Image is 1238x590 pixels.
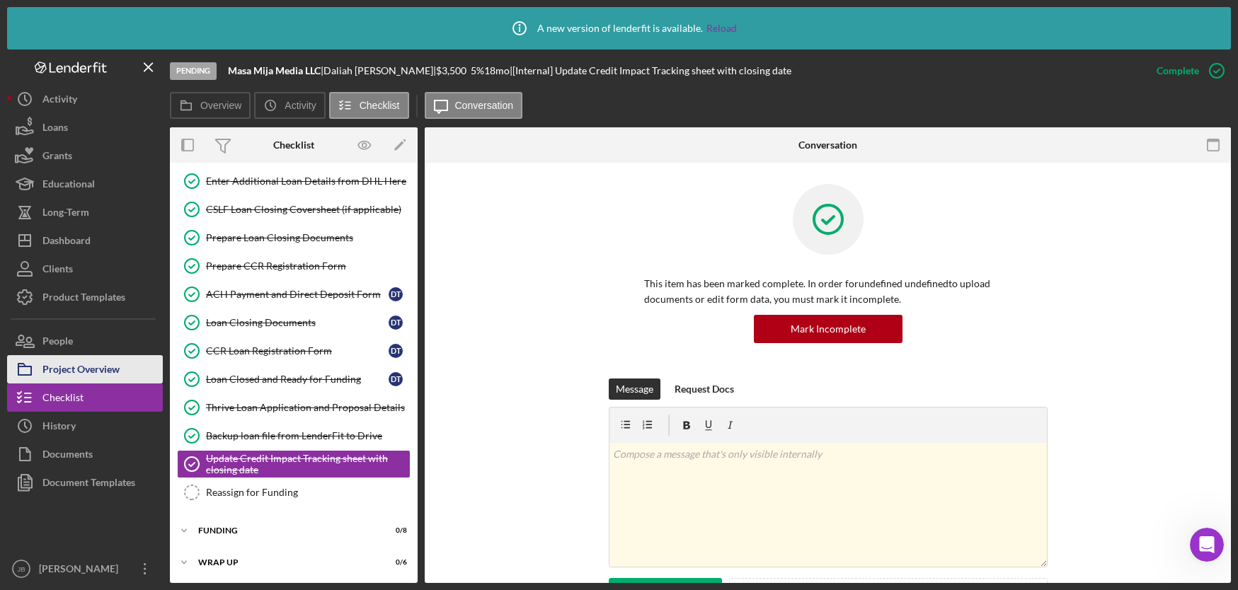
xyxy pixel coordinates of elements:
a: Loan Closed and Ready for FundingDT [177,365,411,393]
span: Rate your conversation [63,200,178,212]
div: History [42,412,76,444]
p: How can we help? [28,125,255,149]
div: Update Permissions Settings [29,294,237,308]
div: Recent message [29,178,254,193]
p: This item has been marked complete. In order for undefined undefined to upload documents or edit ... [644,276,1012,308]
button: Dashboard [7,226,163,255]
button: Message [609,378,660,400]
a: Activity [7,85,163,113]
div: Pending [170,62,217,80]
span: Messages [118,477,166,487]
div: Product Templates [42,283,125,315]
a: CSLF Loan Closing Coversheet (if applicable) [177,195,411,224]
button: Long-Term [7,198,163,226]
b: Masa Mija Media LLC [228,64,321,76]
a: Loan Closing DocumentsDT [177,308,411,337]
button: Documents [7,440,163,468]
img: Profile image for Christina [205,23,234,51]
button: Checklist [7,383,163,412]
button: Product Templates [7,283,163,311]
a: Reassign for Funding [177,478,411,507]
a: Document Templates [7,468,163,497]
div: D T [389,344,403,358]
button: Overview [170,92,251,119]
button: Search for help [21,254,263,282]
label: Conversation [455,100,514,111]
div: Dashboard [42,226,91,258]
div: Document Templates [42,468,135,500]
div: Reassign for Funding [206,487,410,498]
div: Mark Incomplete [791,315,866,343]
label: Checklist [360,100,400,111]
a: Prepare CCR Registration Form [177,252,411,280]
div: Request Docs [675,378,734,400]
img: logo [28,27,51,50]
div: Loan Closing Documents [206,317,389,328]
div: Update Credit Impact Tracking sheet with closing date [206,453,410,475]
button: Checklist [329,92,409,119]
button: People [7,327,163,355]
div: Profile image for ChristinaRate your conversation[PERSON_NAME]•18h ago [15,187,268,240]
div: Prepare CCR Registration Form [206,260,410,272]
div: 5 % [471,65,484,76]
div: Daliah [PERSON_NAME] | [323,65,436,76]
div: Send us a messageWe'll be back online [DATE] [14,406,269,460]
span: Help [224,477,247,487]
div: Grants [42,141,72,173]
div: $3,500 [436,65,471,76]
button: Educational [7,170,163,198]
label: Activity [285,100,316,111]
a: CCR Loan Registration FormDT [177,337,411,365]
div: ACH Payment and Direct Deposit Form [206,289,389,300]
div: Activity [42,85,77,117]
div: We'll be back online [DATE] [29,433,236,448]
img: Profile image for Allison [178,23,207,51]
div: CCR Loan Registration Form [206,345,389,357]
div: People [42,327,73,359]
div: Send us a message [29,418,236,433]
div: 0 / 8 [382,526,407,535]
div: CSLF Loan Closing Coversheet (if applicable) [206,204,410,215]
p: Hi [PERSON_NAME] [28,100,255,125]
button: Clients [7,255,163,283]
iframe: Intercom live chat [1190,528,1224,562]
div: Checklist [273,139,314,151]
button: Loans [7,113,163,141]
div: Update Permissions Settings [21,288,263,314]
div: Clients [42,255,73,287]
button: Conversation [425,92,523,119]
div: Checklist [42,383,84,415]
button: Grants [7,141,163,170]
div: Project Overview [42,355,120,387]
a: ACH Payment and Direct Deposit FormDT [177,280,411,308]
button: History [7,412,163,440]
div: D T [389,316,403,330]
div: Thrive Loan Application and Proposal Details [206,402,410,413]
span: Search for help [29,261,115,276]
div: Archive a Project [29,346,237,361]
div: Pipeline and Forecast View [21,314,263,340]
button: Messages [94,441,188,498]
div: 18 mo [484,65,510,76]
button: Complete [1142,57,1231,85]
div: A new version of lenderfit is available. [502,11,737,46]
text: JB [17,565,25,573]
div: Personal Profile Form [29,372,237,387]
a: Thrive Loan Application and Proposal Details [177,393,411,422]
span: Home [31,477,63,487]
label: Overview [200,100,241,111]
div: Loan Closed and Ready for Funding [206,374,389,385]
a: Backup loan file from LenderFit to Drive [177,422,411,450]
a: Enter Additional Loan Details from DHL Here [177,167,411,195]
div: FUNDING [198,526,372,535]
